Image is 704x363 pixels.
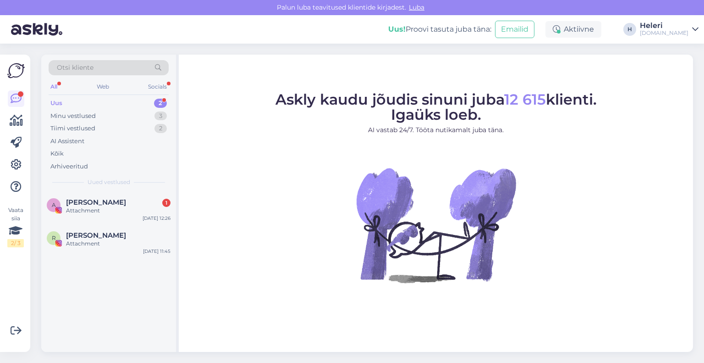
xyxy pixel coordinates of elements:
[95,81,111,93] div: Web
[154,112,167,121] div: 3
[623,23,636,36] div: H
[88,178,130,186] span: Uued vestlused
[640,29,688,37] div: [DOMAIN_NAME]
[146,81,169,93] div: Socials
[640,22,698,37] a: Heleri[DOMAIN_NAME]
[50,137,84,146] div: AI Assistent
[143,215,170,222] div: [DATE] 12:26
[7,62,25,79] img: Askly Logo
[66,207,170,215] div: Attachment
[143,248,170,255] div: [DATE] 11:45
[50,162,88,171] div: Arhiveeritud
[50,99,62,108] div: Uus
[154,99,167,108] div: 2
[495,21,534,38] button: Emailid
[52,201,56,208] span: A
[50,149,64,158] div: Kõik
[275,125,597,135] p: AI vastab 24/7. Tööta nutikamalt juba täna.
[7,206,24,247] div: Vaata siia
[49,81,59,93] div: All
[57,63,93,73] span: Otsi kliente
[275,90,597,123] span: Askly kaudu jõudis sinuni juba klienti. Igaüks loeb.
[545,21,601,38] div: Aktiivne
[388,25,406,34] b: Uus!
[504,90,546,108] span: 12 615
[52,235,56,241] span: R
[50,112,96,121] div: Minu vestlused
[162,199,170,207] div: 1
[353,142,518,307] img: No Chat active
[66,240,170,248] div: Attachment
[154,124,167,133] div: 2
[388,24,491,35] div: Proovi tasuta juba täna:
[406,3,427,11] span: Luba
[66,231,126,240] span: Rauno Kutti
[66,198,126,207] span: Anete Sepp
[50,124,95,133] div: Tiimi vestlused
[640,22,688,29] div: Heleri
[7,239,24,247] div: 2 / 3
